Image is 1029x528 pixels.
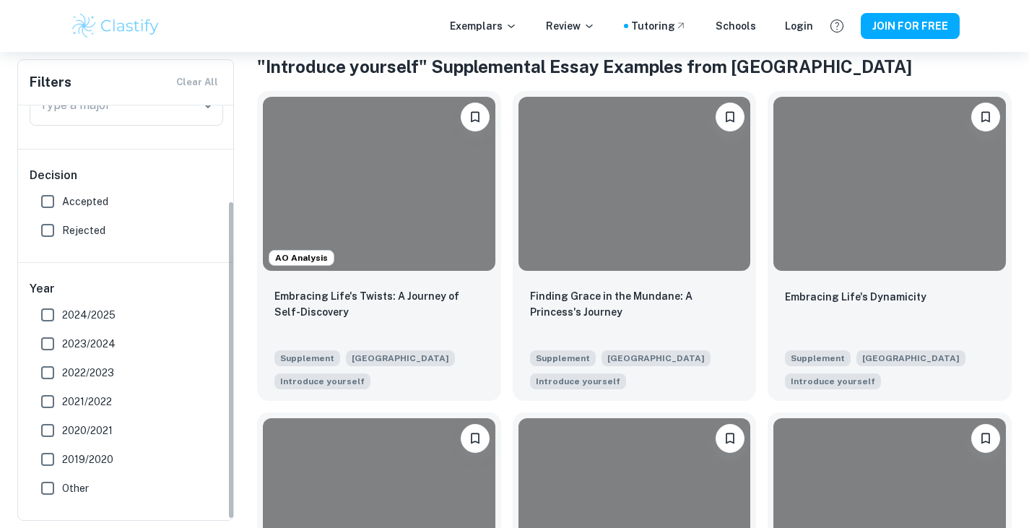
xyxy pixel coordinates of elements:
[716,103,744,131] button: Please log in to bookmark exemplars
[450,18,517,34] p: Exemplars
[274,372,370,389] span: "Be yourself," Oscar Wilde advised. "Everyone else is taken." Introduce yourself.
[62,480,89,496] span: Other
[30,167,223,184] h6: Decision
[716,18,756,34] a: Schools
[62,394,112,410] span: 2021/2022
[785,350,851,366] span: Supplement
[825,14,849,38] button: Help and Feedback
[530,372,626,389] span: "Be yourself," Oscar Wilde advised. "Everyone else is taken." Introduce yourself.
[971,424,1000,453] button: Please log in to bookmark exemplars
[861,13,960,39] button: JOIN FOR FREE
[62,336,116,352] span: 2023/2024
[346,350,455,366] span: [GEOGRAPHIC_DATA]
[602,350,711,366] span: [GEOGRAPHIC_DATA]
[716,424,744,453] button: Please log in to bookmark exemplars
[546,18,595,34] p: Review
[530,350,596,366] span: Supplement
[461,103,490,131] button: Please log in to bookmark exemplars
[785,18,813,34] a: Login
[62,451,113,467] span: 2019/2020
[461,424,490,453] button: Please log in to bookmark exemplars
[530,288,739,320] p: Finding Grace in the Mundane: A Princess's Journey
[30,72,71,92] h6: Filters
[70,12,162,40] img: Clastify logo
[62,365,114,381] span: 2022/2023
[257,53,1012,79] h1: "Introduce yourself" Supplemental Essay Examples from [GEOGRAPHIC_DATA]
[274,350,340,366] span: Supplement
[30,280,223,298] h6: Year
[856,350,965,366] span: [GEOGRAPHIC_DATA]
[631,18,687,34] a: Tutoring
[280,375,365,388] span: Introduce yourself
[274,288,484,320] p: Embracing Life's Twists: A Journey of Self-Discovery
[269,251,334,264] span: AO Analysis
[785,372,881,389] span: “Be yourself,” Oscar Wilde advised. “Everyone else is taken.” Introduce yourself in 200-250 words.
[785,289,926,305] p: Embracing Life's Dynamicity
[791,375,875,388] span: Introduce yourself
[62,423,113,438] span: 2020/2021
[768,91,1012,401] a: Please log in to bookmark exemplarsEmbracing Life's DynamicitySupplement[GEOGRAPHIC_DATA]“Be your...
[62,307,116,323] span: 2024/2025
[536,375,620,388] span: Introduce yourself
[198,95,218,116] button: Open
[62,194,108,209] span: Accepted
[257,91,501,401] a: AO AnalysisPlease log in to bookmark exemplarsEmbracing Life's Twists: A Journey of Self-Discover...
[513,91,757,401] a: Please log in to bookmark exemplarsFinding Grace in the Mundane: A Princess's JourneySupplement[G...
[62,222,105,238] span: Rejected
[971,103,1000,131] button: Please log in to bookmark exemplars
